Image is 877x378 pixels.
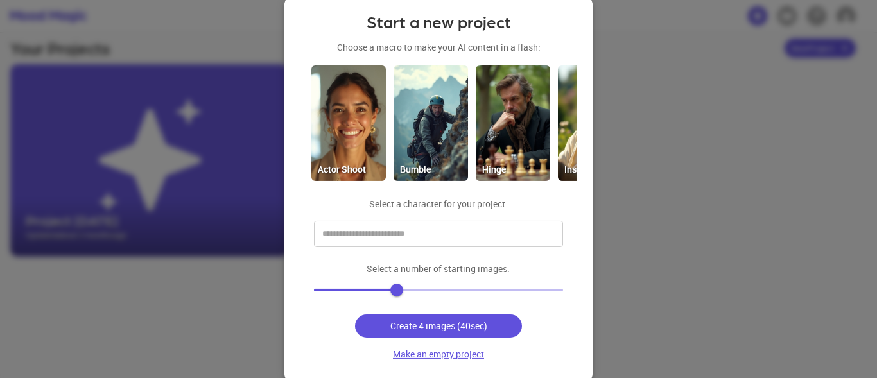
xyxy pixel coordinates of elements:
p: Select a number of starting images: [314,262,564,275]
p: Actor Shoot [318,162,366,176]
p: Bumble [400,162,431,176]
p: Hinge [482,162,506,176]
button: Make an empty project [388,343,489,366]
p: Select a character for your project: [369,198,508,210]
h1: Start a new project [367,12,511,31]
img: fte-mm-instagram.jpg [558,65,632,181]
p: Instagram [564,162,606,176]
img: fte-mm-hinge.jpg [476,65,550,181]
p: Choose a macro to make your AI content in a flash: [337,41,541,54]
img: fte-mm-actor.jpg [311,65,386,181]
img: fte-mm-bumble.jpg [394,65,468,181]
button: Create 4 images (40sec) [355,314,521,338]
